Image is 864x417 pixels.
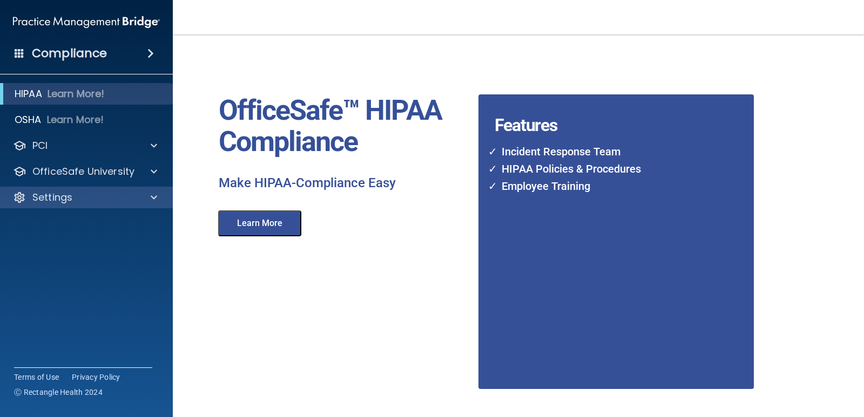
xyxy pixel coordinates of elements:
[47,113,104,126] p: Learn More!
[495,160,711,177] li: HIPAA Policies & Procedures
[13,191,157,204] a: Settings
[32,139,48,152] p: PCI
[32,46,107,61] h4: Compliance
[495,143,711,160] li: Incident Response Team
[72,372,120,382] a: Privacy Policy
[677,340,851,384] iframe: Drift Widget Chat Controller
[15,113,42,126] p: OSHA
[219,95,470,158] p: OfficeSafe™ HIPAA Compliance
[13,11,160,33] img: PMB logo
[13,165,157,178] a: OfficeSafe University
[32,191,72,204] p: Settings
[14,372,59,382] a: Terms of Use
[495,177,711,195] li: Employee Training
[14,387,103,398] span: Ⓒ Rectangle Health 2024
[219,175,470,192] p: Make HIPAA-Compliance Easy
[32,165,134,178] p: OfficeSafe University
[218,210,301,236] button: Learn More
[15,87,42,100] p: HIPAA
[478,94,725,116] h4: Features
[13,139,157,152] a: PCI
[211,220,312,228] a: Learn More
[48,87,105,100] p: Learn More!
